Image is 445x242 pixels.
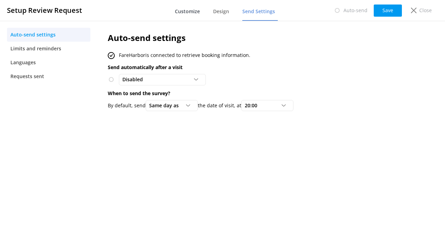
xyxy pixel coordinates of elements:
span: Languages [10,59,36,66]
span: Disabled [122,76,147,83]
h2: Auto-send settings [108,31,398,44]
a: Limits and reminders [7,42,90,56]
a: Requests sent [7,69,90,83]
span: Send Settings [242,8,275,15]
span: Requests sent [10,73,44,80]
p: Auto-send [343,7,367,14]
button: Save [374,5,402,17]
span: Auto-send settings [10,31,56,39]
p: Close [419,7,432,14]
span: Customize [175,8,200,15]
a: Languages [7,56,90,69]
p: the date of visit, at [198,102,241,109]
p: When to send the survey? [108,90,398,97]
span: Design [213,8,229,15]
p: By default, send [108,102,146,109]
span: Same day as [149,102,183,109]
p: FareHarbor is connected to retrieve booking information. [119,51,250,59]
h3: Setup Review Request [7,5,82,16]
span: 20:00 [245,102,261,109]
p: Send automatically after a visit [108,64,398,71]
span: Limits and reminders [10,45,61,52]
a: Auto-send settings [7,28,90,42]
